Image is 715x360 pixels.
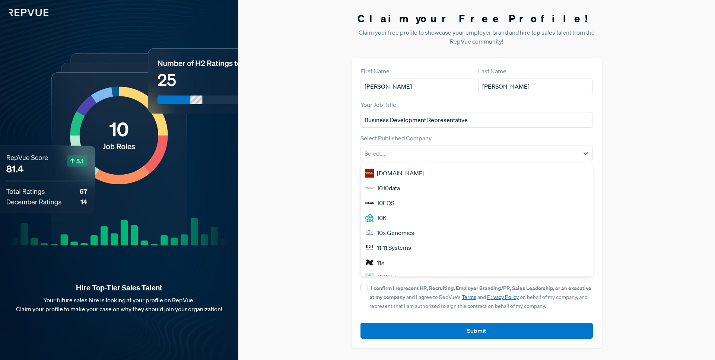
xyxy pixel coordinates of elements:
label: Select Published Company [360,134,432,143]
strong: I confirm I represent HR, Recruiting, Employer Branding/PR, Sales Leadership, or an executive at ... [369,284,591,300]
img: 11x [365,258,374,267]
strong: Hire Top-Tier Sales Talent [12,283,226,293]
label: Your Job Title [360,100,396,109]
p: Claim your free profile to showcase your employer brand and hire top sales talent from the RepVue... [352,28,602,46]
input: Title [360,112,593,128]
div: 10x Genomics [360,225,593,240]
div: 11:11 Systems [360,240,593,255]
div: 11x [360,255,593,270]
img: 1010data [365,184,374,192]
input: First Name [360,79,475,94]
label: First Name [360,67,390,76]
h3: Claim your Free Profile! [352,12,602,25]
img: 10K [365,213,374,222]
div: 120Water [360,270,593,285]
img: 1000Bulbs.com [365,169,374,178]
div: 10K [360,210,593,225]
a: Terms [462,294,476,300]
a: Privacy Policy [487,294,519,300]
img: 10x Genomics [365,228,374,237]
input: Last Name [478,79,593,94]
img: 11:11 Systems [365,243,374,252]
div: 1010data [360,181,593,195]
div: [DOMAIN_NAME] [360,166,593,181]
div: 10EQS [360,195,593,210]
label: Last Name [478,67,506,76]
img: 120Water [365,273,374,282]
img: 10EQS [365,198,374,207]
p: Your future sales hire is looking at your profile on RepVue. Claim your profile to make your case... [12,296,226,313]
span: and I agree to RepVue’s and on behalf of my company, and represent that I am authorized to sign t... [369,285,591,309]
button: Submit [360,323,593,339]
